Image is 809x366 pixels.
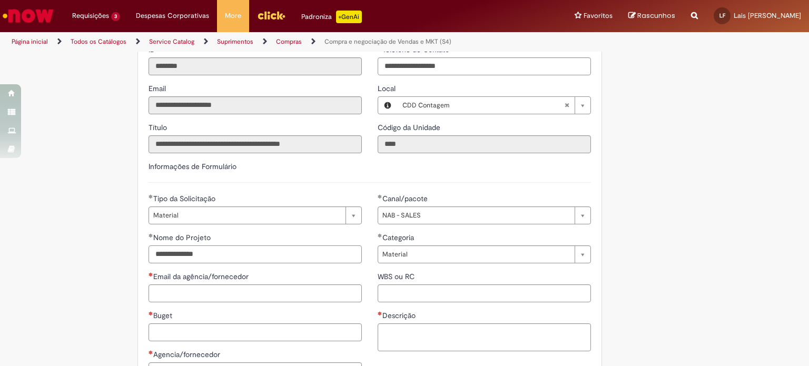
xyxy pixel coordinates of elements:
[153,350,222,359] span: Agencia/fornecedor
[719,12,725,19] span: LF
[257,7,285,23] img: click_logo_yellow_360x200.png
[153,194,218,203] span: Tipo da Solicitação
[149,83,168,94] label: Somente leitura - Email
[8,32,531,52] ul: Trilhas de página
[149,233,153,238] span: Obrigatório Preenchido
[153,272,251,281] span: Email da agência/fornecedor
[378,233,382,238] span: Obrigatório Preenchido
[559,97,575,114] abbr: Limpar campo Local
[149,84,168,93] span: Somente leitura - Email
[149,162,236,171] label: Informações de Formulário
[378,97,397,114] button: Local, Visualizar este registro CDD Contagem
[72,11,109,21] span: Requisições
[217,37,253,46] a: Suprimentos
[397,97,590,114] a: CDD ContagemLimpar campo Local
[378,135,591,153] input: Código da Unidade
[149,135,362,153] input: Título
[153,233,213,242] span: Nome do Projeto
[378,123,442,132] span: Somente leitura - Código da Unidade
[637,11,675,21] span: Rascunhos
[149,45,157,54] span: Somente leitura - ID
[149,350,153,354] span: Necessários
[378,323,591,352] textarea: Descrição
[111,12,120,21] span: 3
[276,37,302,46] a: Compras
[382,246,569,263] span: Material
[149,37,194,46] a: Service Catalog
[149,284,362,302] input: Email da agência/fornecedor
[153,207,340,224] span: Material
[12,37,48,46] a: Página inicial
[149,122,169,133] label: Somente leitura - Título
[149,323,362,341] input: Buget
[149,96,362,114] input: Email
[71,37,126,46] a: Todos os Catálogos
[382,194,430,203] span: Canal/pacote
[378,194,382,199] span: Obrigatório Preenchido
[149,194,153,199] span: Obrigatório Preenchido
[153,311,174,320] span: Buget
[382,45,451,54] span: Telefone de Contato
[628,11,675,21] a: Rascunhos
[301,11,362,23] div: Padroniza
[1,5,55,26] img: ServiceNow
[378,122,442,133] label: Somente leitura - Código da Unidade
[382,207,569,224] span: NAB - SALES
[378,284,591,302] input: WBS ou RC
[584,11,613,21] span: Favoritos
[378,272,417,281] span: WBS ou RC
[378,57,591,75] input: Telefone de Contato
[734,11,801,20] span: Lais [PERSON_NAME]
[378,84,398,93] span: Local
[382,311,418,320] span: Descrição
[336,11,362,23] p: +GenAi
[402,97,564,114] span: CDD Contagem
[149,57,362,75] input: ID
[149,123,169,132] span: Somente leitura - Título
[382,233,416,242] span: Categoria
[324,37,451,46] a: Compra e negociação de Vendas e MKT (S4)
[136,11,209,21] span: Despesas Corporativas
[149,245,362,263] input: Nome do Projeto
[149,311,153,315] span: Necessários
[378,311,382,315] span: Necessários
[225,11,241,21] span: More
[149,272,153,276] span: Necessários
